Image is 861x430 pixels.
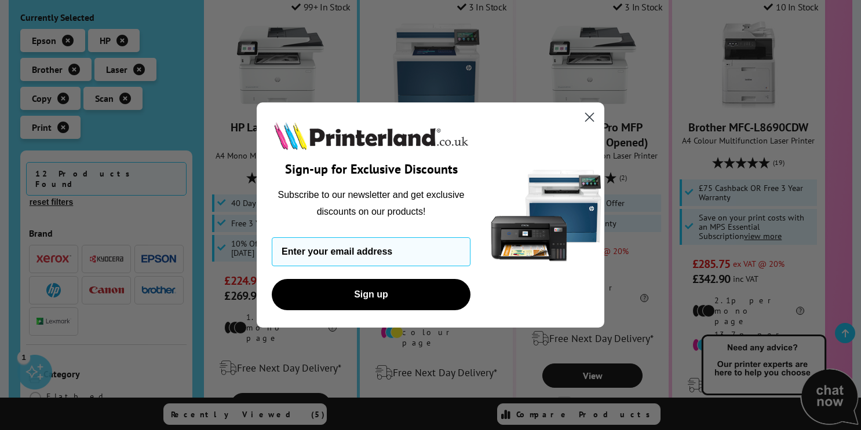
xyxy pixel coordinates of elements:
input: Enter your email address [272,237,470,266]
button: Close dialog [579,107,600,127]
img: Printerland.co.uk [272,120,470,152]
button: Sign up [272,279,470,310]
span: Subscribe to our newsletter and get exclusive discounts on our products! [278,190,465,216]
span: Sign-up for Exclusive Discounts [285,161,458,177]
img: 5290a21f-4df8-4860-95f4-ea1e8d0e8904.png [488,102,604,328]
